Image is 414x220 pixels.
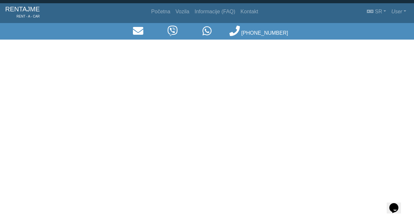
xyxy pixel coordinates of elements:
[149,5,173,18] a: Početna
[391,9,402,14] em: User
[389,5,409,18] a: User
[238,5,261,18] a: Kontakt
[241,30,288,36] span: [PHONE_NUMBER]
[173,5,192,18] a: Vozila
[192,5,238,18] a: Informacije (FAQ)
[229,30,288,36] a: [PHONE_NUMBER]
[387,194,408,214] iframe: chat widget
[5,3,40,20] a: RENTAJMERENT - A - CAR
[5,14,40,19] span: RENT - A - CAR
[364,5,389,18] a: sr
[375,9,382,14] span: sr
